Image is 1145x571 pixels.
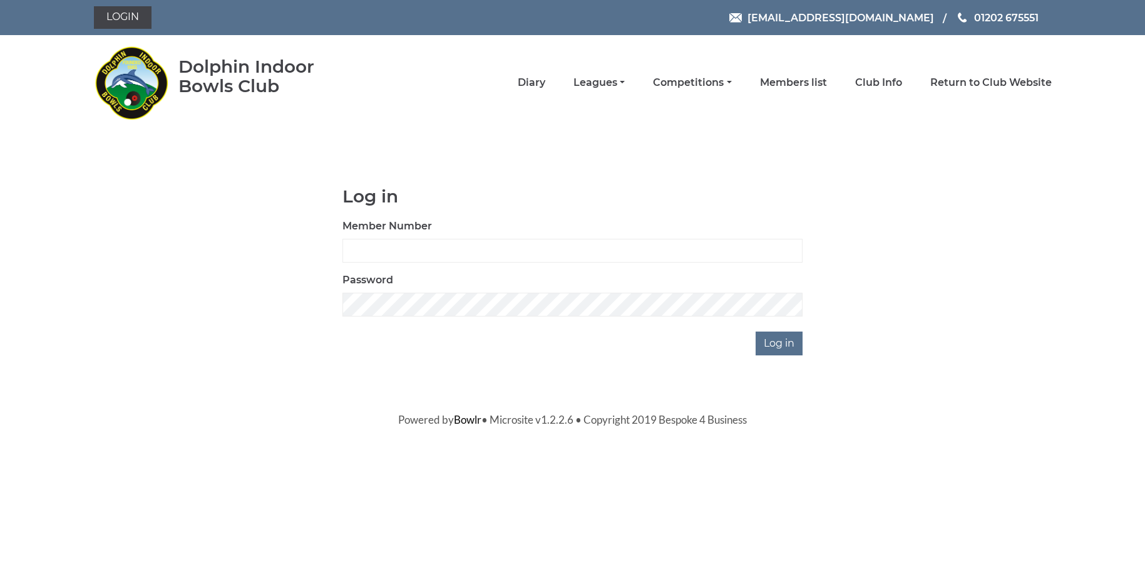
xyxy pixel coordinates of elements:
label: Password [342,273,393,288]
a: Login [94,6,151,29]
a: Club Info [855,76,902,90]
a: Phone us 01202 675551 [956,10,1039,26]
h1: Log in [342,187,803,206]
span: 01202 675551 [974,11,1039,23]
a: Competitions [653,76,731,90]
img: Phone us [958,13,967,23]
a: Bowlr [454,413,481,426]
a: Members list [760,76,827,90]
label: Member Number [342,219,432,234]
a: Leagues [573,76,625,90]
img: Email [729,13,742,23]
div: Dolphin Indoor Bowls Club [178,57,354,96]
input: Log in [756,332,803,355]
span: [EMAIL_ADDRESS][DOMAIN_NAME] [747,11,934,23]
a: Return to Club Website [930,76,1052,90]
a: Diary [518,76,545,90]
span: Powered by • Microsite v1.2.2.6 • Copyright 2019 Bespoke 4 Business [398,413,747,426]
a: Email [EMAIL_ADDRESS][DOMAIN_NAME] [729,10,934,26]
img: Dolphin Indoor Bowls Club [94,39,169,127]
